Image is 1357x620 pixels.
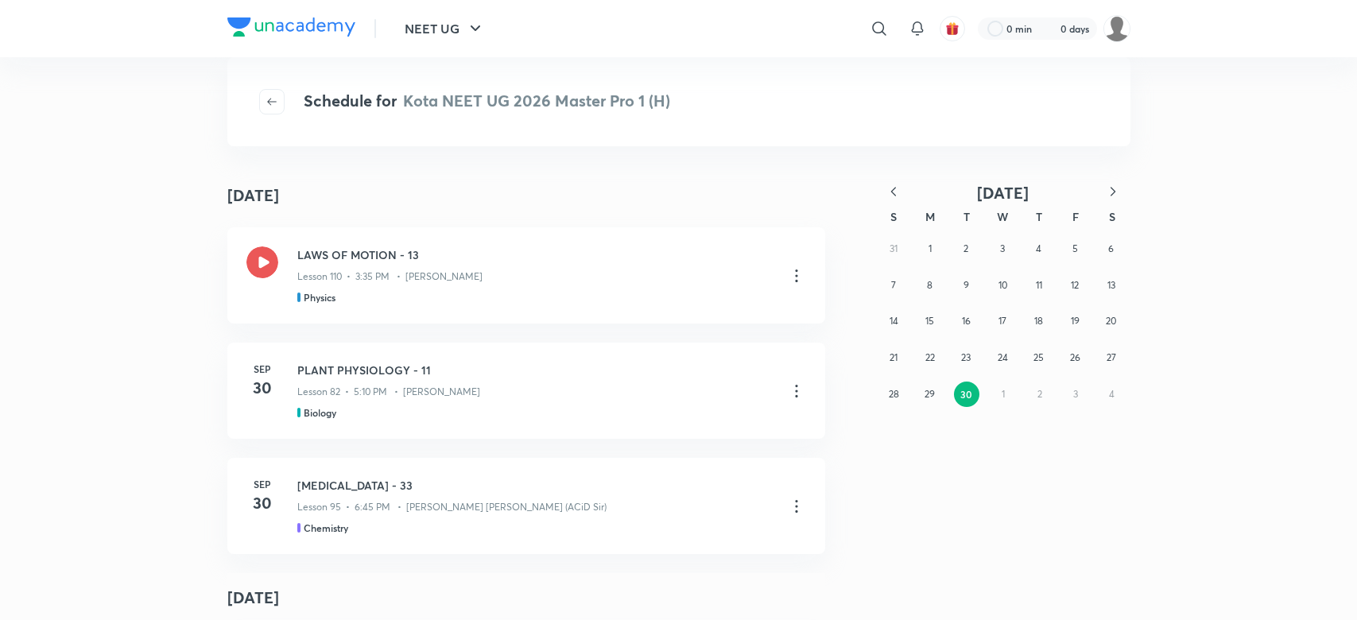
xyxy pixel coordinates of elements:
[990,273,1015,298] button: September 10, 2025
[297,246,774,263] h3: LAWS OF MOTION - 13
[227,227,825,324] a: LAWS OF MOTION - 13Lesson 110 • 3:35 PM • [PERSON_NAME]Physics
[1026,236,1052,262] button: September 4, 2025
[890,315,898,327] abbr: September 14, 2025
[917,382,943,407] button: September 29, 2025
[998,315,1006,327] abbr: September 17, 2025
[1107,279,1115,291] abbr: September 13, 2025
[1099,236,1124,262] button: September 6, 2025
[917,273,943,298] button: September 8, 2025
[940,16,965,41] button: avatar
[998,351,1008,363] abbr: September 24, 2025
[953,308,979,334] button: September 16, 2025
[963,209,970,224] abbr: Tuesday
[1033,351,1044,363] abbr: September 25, 2025
[1108,242,1114,254] abbr: September 6, 2025
[1099,308,1124,334] button: September 20, 2025
[1026,345,1052,370] button: September 25, 2025
[1026,308,1052,334] button: September 18, 2025
[927,279,932,291] abbr: September 8, 2025
[227,17,355,37] img: Company Logo
[1041,21,1057,37] img: streak
[962,315,971,327] abbr: September 16, 2025
[1099,345,1124,370] button: September 27, 2025
[297,477,774,494] h3: [MEDICAL_DATA] - 33
[1062,308,1088,334] button: September 19, 2025
[297,385,480,399] p: Lesson 82 • 5:10 PM • [PERSON_NAME]
[917,345,943,370] button: September 22, 2025
[246,362,278,376] h6: Sep
[945,21,960,36] img: avatar
[1071,279,1079,291] abbr: September 12, 2025
[953,273,979,298] button: September 9, 2025
[1034,315,1043,327] abbr: September 18, 2025
[304,521,348,535] h5: Chemistry
[297,269,483,284] p: Lesson 110 • 3:35 PM • [PERSON_NAME]
[1062,273,1088,298] button: September 12, 2025
[395,13,494,45] button: NEET UG
[1070,351,1080,363] abbr: September 26, 2025
[890,351,898,363] abbr: September 21, 2025
[881,345,906,370] button: September 21, 2025
[917,308,943,334] button: September 15, 2025
[990,345,1015,370] button: September 24, 2025
[297,362,774,378] h3: PLANT PHYSIOLOGY - 11
[1099,273,1124,298] button: September 13, 2025
[998,279,1007,291] abbr: September 10, 2025
[953,345,979,370] button: September 23, 2025
[1036,279,1042,291] abbr: September 11, 2025
[911,183,1095,203] button: [DATE]
[890,209,897,224] abbr: Sunday
[246,376,278,400] h4: 30
[925,351,935,363] abbr: September 22, 2025
[1062,345,1088,370] button: September 26, 2025
[1071,315,1080,327] abbr: September 19, 2025
[990,236,1015,262] button: September 3, 2025
[1072,242,1078,254] abbr: September 5, 2025
[990,308,1015,334] button: September 17, 2025
[954,382,979,407] button: September 30, 2025
[891,279,896,291] abbr: September 7, 2025
[1109,209,1115,224] abbr: Saturday
[246,491,278,515] h4: 30
[953,236,979,262] button: September 2, 2025
[889,388,899,400] abbr: September 28, 2025
[1000,242,1005,254] abbr: September 3, 2025
[1103,15,1130,42] img: Shahrukh Ansari
[403,90,670,111] span: Kota NEET UG 2026 Master Pro 1 (H)
[881,382,906,407] button: September 28, 2025
[1036,242,1041,254] abbr: September 4, 2025
[917,236,943,262] button: September 1, 2025
[925,315,934,327] abbr: September 15, 2025
[304,89,670,114] h4: Schedule for
[227,184,279,207] h4: [DATE]
[925,388,935,400] abbr: September 29, 2025
[1036,209,1042,224] abbr: Thursday
[1062,236,1088,262] button: September 5, 2025
[963,242,968,254] abbr: September 2, 2025
[929,242,932,254] abbr: September 1, 2025
[297,500,607,514] p: Lesson 95 • 6:45 PM • [PERSON_NAME] [PERSON_NAME] (ACiD Sir)
[961,351,971,363] abbr: September 23, 2025
[963,279,969,291] abbr: September 9, 2025
[227,458,825,554] a: Sep30[MEDICAL_DATA] - 33Lesson 95 • 6:45 PM • [PERSON_NAME] [PERSON_NAME] (ACiD Sir)Chemistry
[227,17,355,41] a: Company Logo
[304,290,335,304] h5: Physics
[304,405,336,420] h5: Biology
[881,308,906,334] button: September 14, 2025
[881,273,906,298] button: September 7, 2025
[246,477,278,491] h6: Sep
[1106,315,1116,327] abbr: September 20, 2025
[1072,209,1079,224] abbr: Friday
[227,343,825,439] a: Sep30PLANT PHYSIOLOGY - 11Lesson 82 • 5:10 PM • [PERSON_NAME]Biology
[925,209,935,224] abbr: Monday
[1026,273,1052,298] button: September 11, 2025
[997,209,1008,224] abbr: Wednesday
[960,388,972,401] abbr: September 30, 2025
[1107,351,1116,363] abbr: September 27, 2025
[977,182,1029,203] span: [DATE]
